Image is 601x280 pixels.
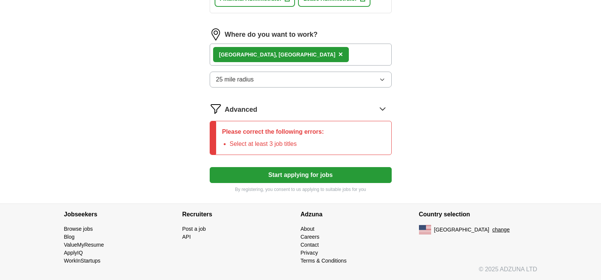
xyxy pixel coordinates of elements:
[64,250,83,256] a: ApplyIQ
[301,250,318,256] a: Privacy
[210,103,222,115] img: filter
[338,50,343,58] span: ×
[58,265,543,280] div: © 2025 ADZUNA LTD
[225,30,318,40] label: Where do you want to work?
[230,139,324,149] li: Select at least 3 job titles
[210,72,392,88] button: 25 mile radius
[210,167,392,183] button: Start applying for jobs
[216,75,254,84] span: 25 mile radius
[219,52,276,58] strong: [GEOGRAPHIC_DATA]
[64,242,104,248] a: ValueMyResume
[210,186,392,193] p: By registering, you consent to us applying to suitable jobs for you
[301,242,319,248] a: Contact
[182,226,206,232] a: Post a job
[338,49,343,60] button: ×
[419,225,431,234] img: US flag
[301,226,315,232] a: About
[64,226,93,232] a: Browse jobs
[419,204,537,225] h4: Country selection
[301,234,320,240] a: Careers
[64,234,75,240] a: Blog
[64,258,100,264] a: WorkInStartups
[219,51,336,59] div: , [GEOGRAPHIC_DATA]
[210,28,222,41] img: location.png
[301,258,347,264] a: Terms & Conditions
[492,226,510,234] button: change
[182,234,191,240] a: API
[222,127,324,136] p: Please correct the following errors:
[225,105,257,115] span: Advanced
[434,226,490,234] span: [GEOGRAPHIC_DATA]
